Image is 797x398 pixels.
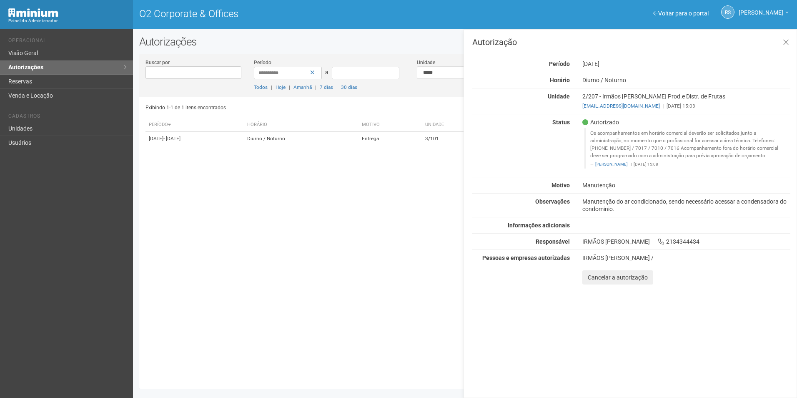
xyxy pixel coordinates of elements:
span: | [315,84,316,90]
a: 30 dias [341,84,357,90]
div: Exibindo 1-1 de 1 itens encontrados [145,101,462,114]
span: | [631,162,632,166]
a: Amanhã [293,84,312,90]
a: Hoje [276,84,286,90]
td: [DATE] [145,132,244,146]
a: [EMAIL_ADDRESS][DOMAIN_NAME] [582,103,660,109]
a: Todos [254,84,268,90]
li: Operacional [8,38,127,46]
div: Painel do Administrador [8,17,127,25]
th: Unidade [422,118,487,132]
a: RS [721,5,734,19]
div: IRMÃOS [PERSON_NAME] / [582,254,790,262]
strong: Motivo [551,182,570,189]
h2: Autorizações [139,35,791,48]
td: Diurno / Noturno [244,132,358,146]
td: 3/101 [422,132,487,146]
a: Voltar para o portal [653,10,709,17]
li: Cadastros [8,113,127,122]
th: Motivo [358,118,422,132]
blockquote: Os acompanhamentos em horário comercial deverão ser solicitados junto a administração, no momento... [584,128,790,169]
span: - [DATE] [163,136,180,141]
img: Minium [8,8,58,17]
strong: Informações adicionais [508,222,570,229]
span: | [663,103,664,109]
h3: Autorização [472,38,790,46]
strong: Horário [550,77,570,83]
span: | [336,84,338,90]
strong: Responsável [536,238,570,245]
td: Entrega [358,132,422,146]
span: | [271,84,272,90]
strong: Período [549,60,570,67]
span: a [325,69,328,76]
button: Cancelar a autorização [582,270,653,285]
div: [DATE] 15:03 [582,102,790,110]
div: [DATE] [576,60,797,68]
span: Autorizado [582,118,619,126]
label: Período [254,59,271,66]
strong: Status [552,119,570,126]
span: | [289,84,290,90]
div: IRMÃOS [PERSON_NAME] 2134344434 [576,238,797,245]
th: Período [145,118,244,132]
footer: [DATE] 15:08 [590,161,786,167]
div: Manutenção [576,181,797,189]
strong: Observações [535,198,570,205]
div: Manutenção do ar condicionado, sendo necessário acessar a condensadora do condominio. [576,198,797,213]
a: [PERSON_NAME] [595,162,628,166]
div: Diurno / Noturno [576,76,797,84]
label: Buscar por [145,59,170,66]
th: Horário [244,118,358,132]
strong: Pessoas e empresas autorizadas [482,254,570,261]
a: [PERSON_NAME] [739,10,789,17]
a: 7 dias [320,84,333,90]
span: Rayssa Soares Ribeiro [739,1,783,16]
div: 2/207 - Irmãos [PERSON_NAME] Prod.e Distr. de Frutas [576,93,797,110]
label: Unidade [417,59,435,66]
h1: O2 Corporate & Offices [139,8,459,19]
strong: Unidade [548,93,570,100]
